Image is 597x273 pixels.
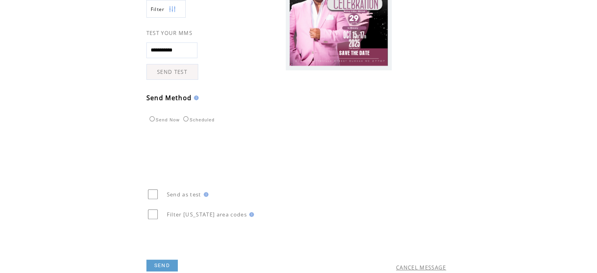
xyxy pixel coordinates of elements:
[181,117,215,122] label: Scheduled
[167,211,247,218] span: Filter [US_STATE] area codes
[192,95,199,100] img: help.gif
[146,260,178,271] a: SEND
[146,93,192,102] span: Send Method
[150,116,155,121] input: Send Now
[148,117,180,122] label: Send Now
[183,116,188,121] input: Scheduled
[167,191,201,198] span: Send as test
[146,64,198,80] a: SEND TEST
[146,29,192,37] span: TEST YOUR MMS
[151,6,165,13] span: Show filters
[201,192,208,197] img: help.gif
[247,212,254,217] img: help.gif
[169,0,176,18] img: filters.png
[396,264,446,271] a: CANCEL MESSAGE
